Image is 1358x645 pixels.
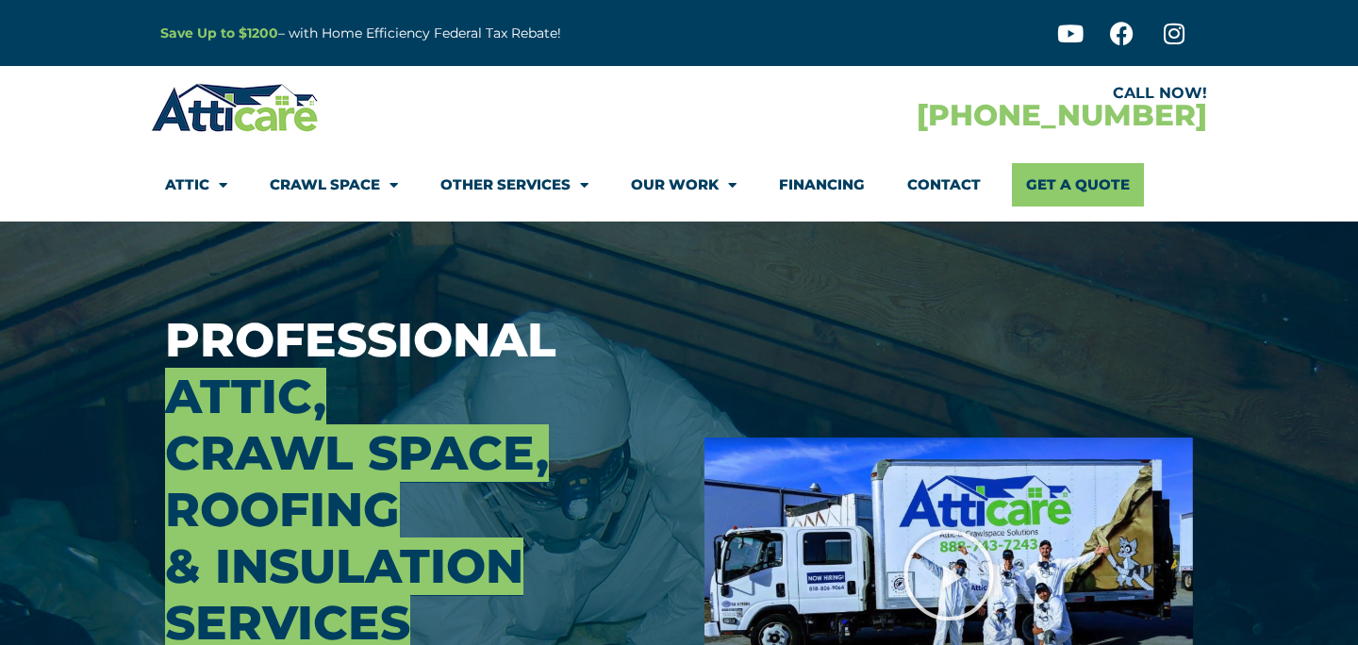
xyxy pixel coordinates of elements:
[160,25,278,41] a: Save Up to $1200
[165,163,1193,207] nav: Menu
[679,86,1207,101] div: CALL NOW!
[160,23,771,44] p: – with Home Efficiency Federal Tax Rebate!
[165,368,549,538] span: Attic, Crawl Space, Roofing
[270,163,398,207] a: Crawl Space
[440,163,588,207] a: Other Services
[902,528,996,622] div: Play Video
[631,163,737,207] a: Our Work
[165,163,227,207] a: Attic
[907,163,981,207] a: Contact
[1012,163,1144,207] a: Get A Quote
[779,163,865,207] a: Financing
